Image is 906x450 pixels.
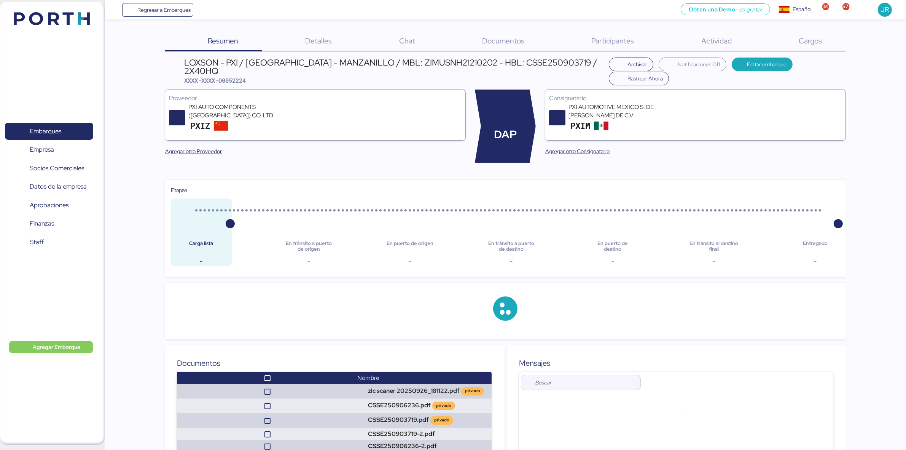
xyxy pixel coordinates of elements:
[208,36,238,46] span: Resumen
[487,257,536,266] div: -
[549,94,842,103] div: Consignatario
[386,241,435,252] div: En puerto de origen
[177,357,492,369] div: Documentos
[169,94,462,103] div: Proveedor
[30,237,44,248] span: Staff
[494,127,517,143] span: DAP
[188,103,280,120] div: PXI AUTO COMPONENTS ([GEOGRAPHIC_DATA]) CO. LTD
[354,428,492,440] td: CSSE250903719-2.pdf
[399,36,415,46] span: Chat
[881,5,889,14] span: JR
[659,58,726,71] button: Notificaciones Off
[109,3,122,16] button: Menu
[791,257,840,266] div: -
[545,147,610,156] span: Agregar otro Consignatario
[487,241,536,252] div: En tránsito a puerto de destino
[591,36,634,46] span: Participantes
[701,36,732,46] span: Actividad
[791,241,840,252] div: Entregado
[539,144,616,158] button: Agregar otro Consignatario
[306,36,332,46] span: Detalles
[137,5,191,14] span: Regresar a Embarques
[354,384,492,399] td: zlc scaner 20250926_181122.pdf
[678,60,720,69] span: Notificaciones Off
[171,186,840,194] div: Etapas
[5,141,93,159] a: Empresa
[535,375,636,390] input: Buscar
[357,374,379,382] span: Nombre
[354,399,492,413] td: CSSE250906236.pdf
[747,60,787,69] span: Editar embarque
[568,103,660,120] div: PXI AUTOMOTIVE MEXICO S. DE [PERSON_NAME] DE C.V
[5,160,93,177] a: Socios Comerciales
[122,3,194,17] a: Regresar a Embarques
[519,357,834,369] div: Mensajes
[690,241,739,252] div: En tránsito al destino final
[5,178,93,195] a: Datos de la empresa
[30,181,87,192] span: Datos de la empresa
[732,58,793,71] button: Editar embarque
[627,74,663,83] span: Rastrear Ahora
[5,233,93,251] a: Staff
[30,144,54,155] span: Empresa
[177,241,226,252] div: Carga lista
[609,72,669,85] button: Rastrear Ahora
[434,417,449,423] div: privado
[436,402,451,409] div: privado
[482,36,524,46] span: Documentos
[5,196,93,214] a: Aprobaciones
[386,257,435,266] div: -
[5,215,93,232] a: Finanzas
[627,60,647,69] span: Archivar
[33,343,81,352] span: Agregar Embarque
[354,413,492,428] td: CSSE250903719.pdf
[30,126,61,137] span: Embarques
[184,58,605,75] div: LOXSON - PXI / [GEOGRAPHIC_DATA] - MANZANILLO / MBL: ZIMUSNH21210202 - HBL: CSSE250903719 / 2X40HQ
[690,257,739,266] div: -
[9,341,93,353] button: Agregar Embarque
[588,257,637,266] div: -
[588,241,637,252] div: En puerto de destino
[30,200,68,211] span: Aprobaciones
[184,77,246,84] span: XXXX-XXXX-O0052224
[177,257,226,266] div: -
[30,218,54,229] span: Finanzas
[30,163,84,174] span: Socios Comerciales
[284,257,333,266] div: -
[165,147,222,156] span: Agregar otro Proveedor
[465,388,480,394] div: privado
[799,36,822,46] span: Cargos
[793,5,812,13] div: Español
[609,58,654,71] button: Archivar
[284,241,333,252] div: En tránsito a puerto de origen
[159,144,228,158] button: Agregar otro Proveedor
[5,123,93,140] a: Embarques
